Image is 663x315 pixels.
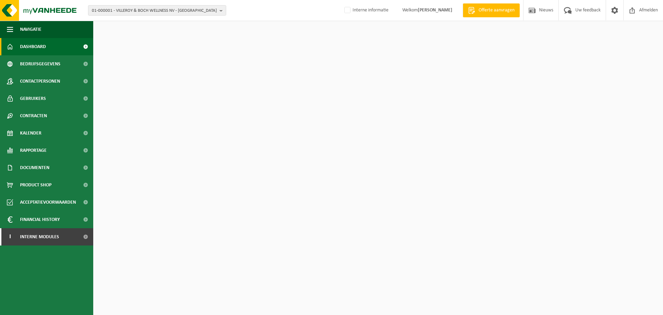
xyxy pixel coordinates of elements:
[20,142,47,159] span: Rapportage
[20,21,41,38] span: Navigatie
[92,6,217,16] span: 01-000001 - VILLEROY & BOCH WELLNESS NV - [GEOGRAPHIC_DATA]
[88,5,226,16] button: 01-000001 - VILLEROY & BOCH WELLNESS NV - [GEOGRAPHIC_DATA]
[7,228,13,245] span: I
[343,5,388,16] label: Interne informatie
[477,7,516,14] span: Offerte aanvragen
[20,107,47,124] span: Contracten
[20,73,60,90] span: Contactpersonen
[20,38,46,55] span: Dashboard
[20,124,41,142] span: Kalender
[20,55,60,73] span: Bedrijfsgegevens
[20,194,76,211] span: Acceptatievoorwaarden
[463,3,520,17] a: Offerte aanvragen
[418,8,452,13] strong: [PERSON_NAME]
[20,159,49,176] span: Documenten
[20,228,59,245] span: Interne modules
[20,176,51,194] span: Product Shop
[20,90,46,107] span: Gebruikers
[20,211,60,228] span: Financial History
